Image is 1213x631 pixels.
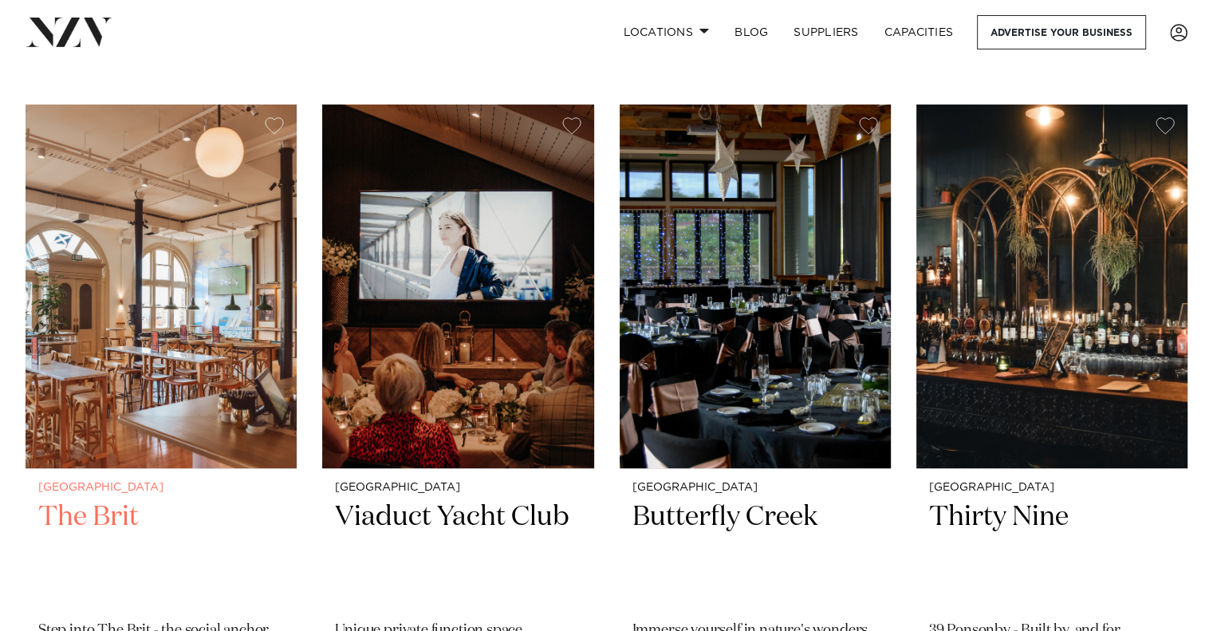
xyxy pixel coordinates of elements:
small: [GEOGRAPHIC_DATA] [38,482,284,494]
h2: The Brit [38,499,284,607]
h2: Thirty Nine [929,499,1175,607]
a: Locations [610,15,722,49]
img: nzv-logo.png [26,18,112,46]
small: [GEOGRAPHIC_DATA] [335,482,581,494]
a: BLOG [722,15,781,49]
a: Capacities [872,15,967,49]
a: Advertise your business [977,15,1146,49]
small: [GEOGRAPHIC_DATA] [929,482,1175,494]
a: SUPPLIERS [781,15,871,49]
h2: Viaduct Yacht Club [335,499,581,607]
small: [GEOGRAPHIC_DATA] [632,482,878,494]
h2: Butterfly Creek [632,499,878,607]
